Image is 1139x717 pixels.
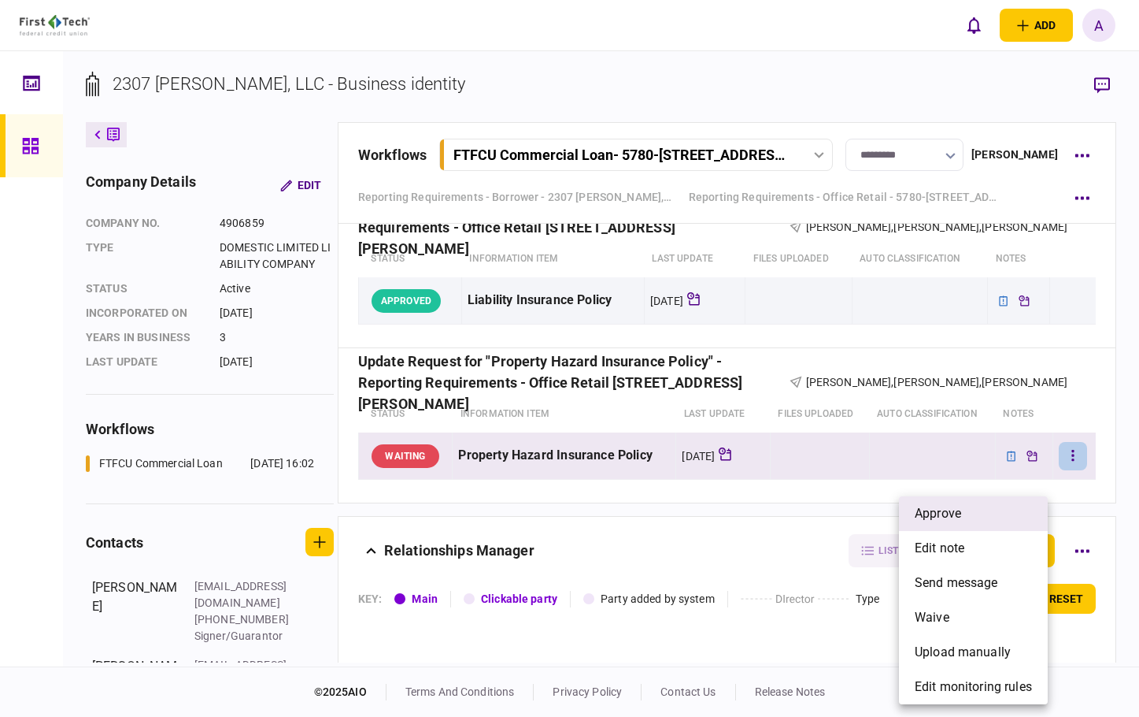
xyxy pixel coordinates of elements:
span: approve [915,504,961,523]
span: edit note [915,539,964,558]
span: edit monitoring rules [915,678,1032,697]
span: upload manually [915,643,1011,662]
span: send message [915,574,998,593]
span: waive [915,608,949,627]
